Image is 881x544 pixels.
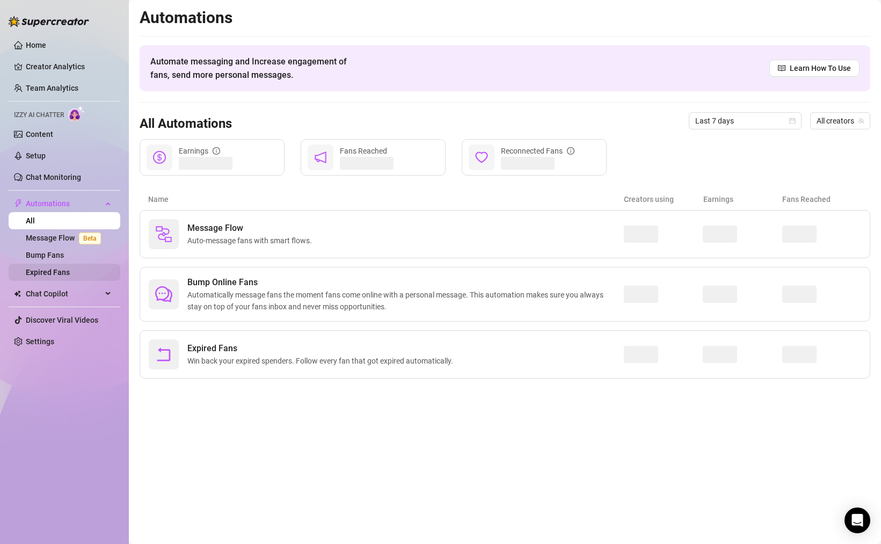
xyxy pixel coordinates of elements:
a: Content [26,130,53,139]
span: dollar [153,151,166,164]
a: Chat Monitoring [26,173,81,182]
div: Earnings [179,145,220,157]
img: Chat Copilot [14,290,21,298]
span: Fans Reached [340,147,387,155]
span: Automatically message fans the moment fans come online with a personal message. This automation m... [187,289,624,313]
span: Izzy AI Chatter [14,110,64,120]
a: Home [26,41,46,49]
a: Bump Fans [26,251,64,259]
span: rollback [155,346,172,363]
span: Learn How To Use [790,62,851,74]
h3: All Automations [140,115,232,133]
img: svg%3e [155,226,172,243]
article: Fans Reached [782,193,862,205]
span: notification [314,151,327,164]
span: read [778,64,785,72]
span: Auto-message fans with smart flows. [187,235,316,246]
span: team [858,118,864,124]
span: Message Flow [187,222,316,235]
a: Settings [26,337,54,346]
span: info-circle [567,147,574,155]
span: All creators [817,113,864,129]
img: logo-BBDzfeDw.svg [9,16,89,27]
div: Reconnected Fans [501,145,574,157]
article: Name [148,193,624,205]
span: Beta [79,233,101,244]
article: Creators using [624,193,703,205]
span: Win back your expired spenders. Follow every fan that got expired automatically. [187,355,457,367]
a: Message FlowBeta [26,234,105,242]
span: info-circle [213,147,220,155]
a: Expired Fans [26,268,70,277]
a: All [26,216,35,225]
span: thunderbolt [14,199,23,208]
span: Automate messaging and Increase engagement of fans, send more personal messages. [150,55,357,82]
span: heart [475,151,488,164]
a: Learn How To Use [769,60,860,77]
a: Creator Analytics [26,58,112,75]
h2: Automations [140,8,870,28]
span: Chat Copilot [26,285,102,302]
span: comment [155,286,172,303]
span: calendar [789,118,796,124]
img: AI Chatter [68,106,85,121]
span: Automations [26,195,102,212]
a: Team Analytics [26,84,78,92]
div: Open Intercom Messenger [844,507,870,533]
a: Setup [26,151,46,160]
span: Last 7 days [695,113,795,129]
span: Bump Online Fans [187,276,624,289]
article: Earnings [703,193,783,205]
a: Discover Viral Videos [26,316,98,324]
span: Expired Fans [187,342,457,355]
